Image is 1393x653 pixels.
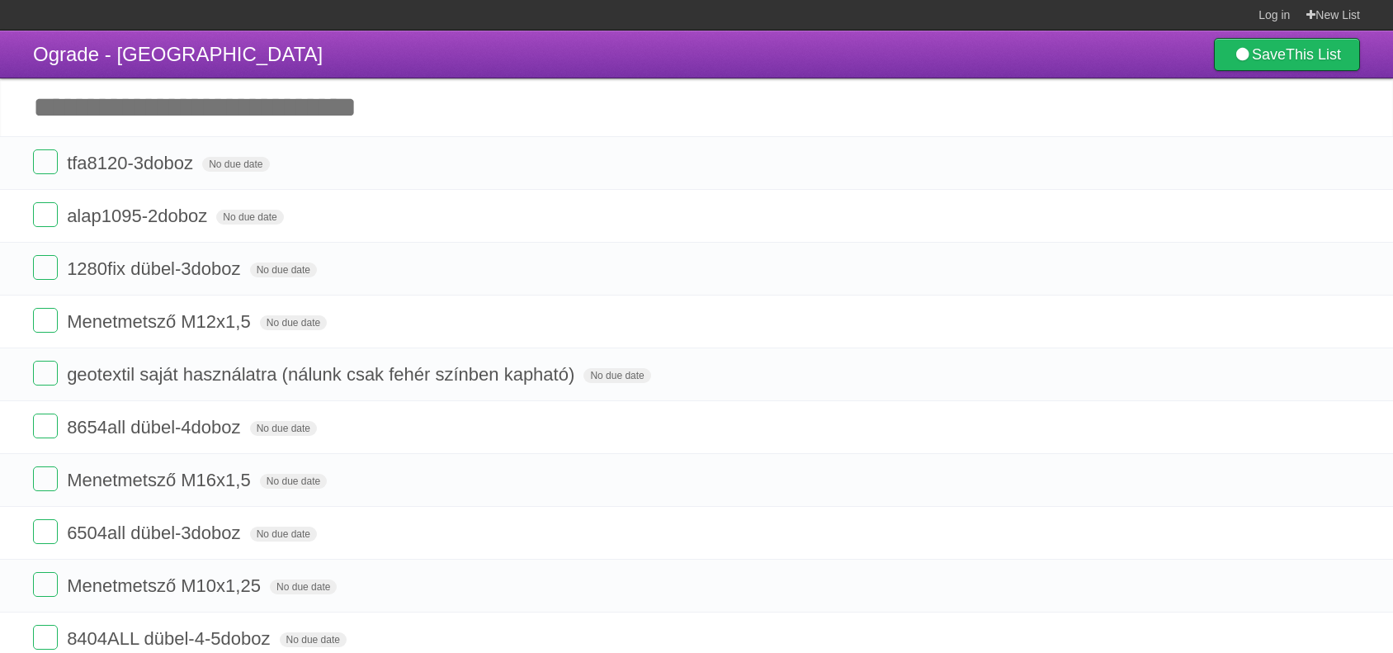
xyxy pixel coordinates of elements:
a: SaveThis List [1214,38,1360,71]
span: Menetmetsző M12x1,5 [67,311,255,332]
label: Done [33,308,58,333]
label: Done [33,625,58,650]
span: No due date [216,210,283,225]
label: Done [33,519,58,544]
label: Done [33,202,58,227]
span: No due date [583,368,650,383]
span: Menetmetsző M10x1,25 [67,575,265,596]
span: 1280fix dübel-3doboz [67,258,244,279]
span: 6504all dübel-3doboz [67,523,244,543]
span: tfa8120-3doboz [67,153,197,173]
label: Done [33,414,58,438]
span: geotextil saját használatra (nálunk csak fehér színben kapható) [67,364,578,385]
span: No due date [250,263,317,277]
span: No due date [270,580,337,594]
label: Done [33,149,58,174]
label: Done [33,466,58,491]
span: No due date [280,632,347,647]
span: Menetmetsző M16x1,5 [67,470,255,490]
b: This List [1286,46,1341,63]
span: Ograde - [GEOGRAPHIC_DATA] [33,43,323,65]
span: 8404ALL dübel-4-5doboz [67,628,274,649]
label: Done [33,255,58,280]
span: No due date [250,421,317,436]
span: 8654all dübel-4doboz [67,417,244,438]
span: alap1095-2doboz [67,206,211,226]
span: No due date [250,527,317,542]
label: Done [33,572,58,597]
span: No due date [260,315,327,330]
label: Done [33,361,58,386]
span: No due date [202,157,269,172]
span: No due date [260,474,327,489]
